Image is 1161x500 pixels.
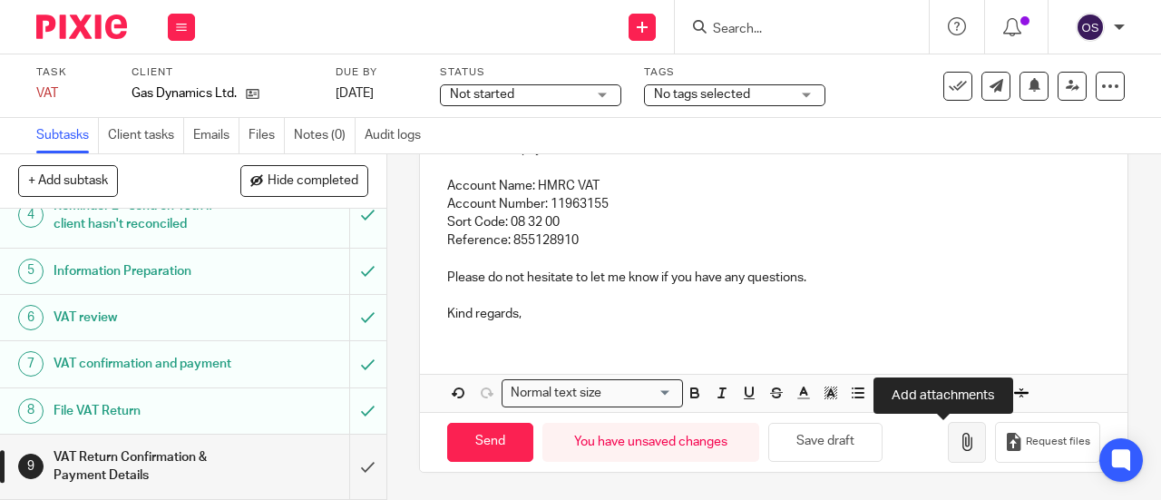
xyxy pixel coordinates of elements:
[711,22,874,38] input: Search
[1026,435,1090,449] span: Request files
[108,118,184,153] a: Client tasks
[54,444,239,490] h1: VAT Return Confirmation & Payment Details
[440,65,621,80] label: Status
[644,65,825,80] label: Tags
[607,384,672,403] input: Search for option
[54,304,239,331] h1: VAT review
[240,165,368,196] button: Hide completed
[447,195,1100,213] p: Account Number: 11963155
[768,423,883,462] button: Save draft
[447,305,1100,323] p: Kind regards,
[132,65,313,80] label: Client
[18,351,44,377] div: 7
[249,118,285,153] a: Files
[268,174,358,189] span: Hide completed
[447,231,1100,250] p: Reference: 855128910
[336,65,417,80] label: Due by
[294,118,356,153] a: Notes (0)
[502,379,683,407] div: Search for option
[18,165,118,196] button: + Add subtask
[132,84,237,103] p: Gas Dynamics Ltd.
[542,423,759,462] div: You have unsaved changes
[54,192,239,239] h1: Reminder 2 - send on 13th if client hasn't reconciled
[54,397,239,425] h1: File VAT Return
[18,398,44,424] div: 8
[447,213,1100,231] p: Sort Code: 08 32 00
[36,118,99,153] a: Subtasks
[1076,13,1105,42] img: svg%3E
[54,350,239,377] h1: VAT confirmation and payment
[18,305,44,330] div: 6
[365,118,430,153] a: Audit logs
[18,454,44,479] div: 9
[654,88,750,101] span: No tags selected
[18,259,44,284] div: 5
[36,65,109,80] label: Task
[336,87,374,100] span: [DATE]
[995,422,1100,463] button: Request files
[36,84,109,103] div: VAT
[193,118,239,153] a: Emails
[450,88,514,101] span: Not started
[447,269,1100,287] p: Please do not hesitate to let me know if you have any questions.
[54,258,239,285] h1: Information Preparation
[36,15,127,39] img: Pixie
[447,177,1100,195] p: Account Name: HMRC VAT
[18,202,44,228] div: 4
[447,423,533,462] input: Send
[506,384,605,403] span: Normal text size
